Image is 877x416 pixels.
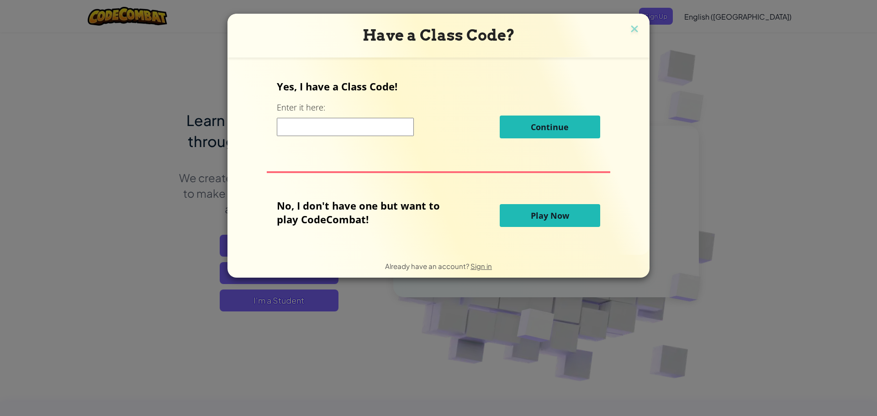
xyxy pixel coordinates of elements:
[531,121,569,132] span: Continue
[385,262,470,270] span: Already have an account?
[500,204,600,227] button: Play Now
[277,79,600,93] p: Yes, I have a Class Code!
[531,210,569,221] span: Play Now
[277,102,325,113] label: Enter it here:
[629,23,640,37] img: close icon
[470,262,492,270] a: Sign in
[277,199,454,226] p: No, I don't have one but want to play CodeCombat!
[363,26,515,44] span: Have a Class Code?
[500,116,600,138] button: Continue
